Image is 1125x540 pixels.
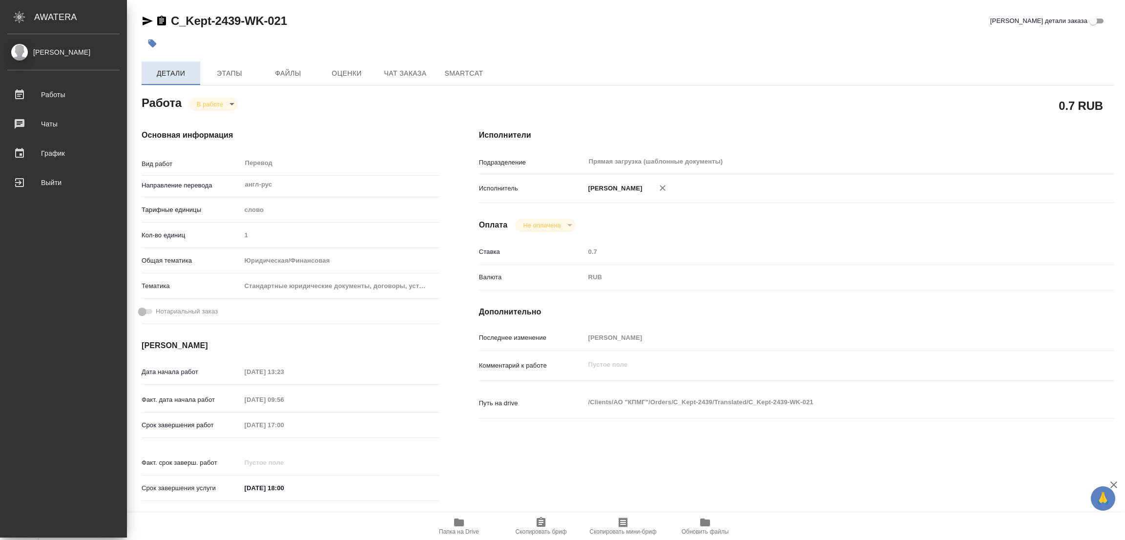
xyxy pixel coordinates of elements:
p: Срок завершения услуги [142,483,241,493]
p: Направление перевода [142,181,241,190]
span: Файлы [265,67,312,80]
div: Выйти [7,175,120,190]
div: В работе [189,98,238,111]
h4: Исполнители [479,129,1114,141]
h2: Работа [142,93,182,111]
h4: Оплата [479,219,508,231]
input: Пустое поле [241,393,327,407]
p: Исполнитель [479,184,585,193]
input: Пустое поле [241,418,327,432]
p: Валюта [479,272,585,282]
p: [PERSON_NAME] [585,184,643,193]
button: 🙏 [1091,486,1115,511]
button: Добавить тэг [142,33,163,54]
p: Факт. дата начала работ [142,395,241,405]
p: Подразделение [479,158,585,167]
a: C_Kept-2439-WK-021 [171,14,287,27]
button: Скопировать мини-бриф [582,513,664,540]
p: Тарифные единицы [142,205,241,215]
h4: [PERSON_NAME] [142,340,440,352]
button: Скопировать бриф [500,513,582,540]
div: Работы [7,87,120,102]
p: Факт. срок заверш. работ [142,458,241,468]
div: В работе [515,219,575,232]
p: Кол-во единиц [142,230,241,240]
input: Пустое поле [241,365,327,379]
a: Работы [2,83,125,107]
p: Срок завершения работ [142,420,241,430]
button: Удалить исполнителя [652,177,673,199]
button: Не оплачена [520,221,563,229]
div: AWATERA [34,7,127,27]
a: Чаты [2,112,125,136]
span: Оценки [323,67,370,80]
p: Тематика [142,281,241,291]
span: Этапы [206,67,253,80]
input: Пустое поле [241,228,440,242]
span: 🙏 [1095,488,1111,509]
input: ✎ Введи что-нибудь [241,481,327,495]
h2: 0.7 RUB [1059,97,1103,114]
div: Стандартные юридические документы, договоры, уставы [241,278,440,294]
input: Пустое поле [241,456,327,470]
div: Юридическая/Финансовая [241,252,440,269]
input: Пустое поле [585,331,1062,345]
span: Папка на Drive [439,528,479,535]
button: Скопировать ссылку [156,15,167,27]
span: Детали [147,67,194,80]
p: Путь на drive [479,398,585,408]
button: В работе [194,100,226,108]
p: Комментарий к работе [479,361,585,371]
p: Последнее изменение [479,333,585,343]
div: [PERSON_NAME] [7,47,120,58]
a: График [2,141,125,166]
span: SmartCat [440,67,487,80]
span: Чат заказа [382,67,429,80]
p: Общая тематика [142,256,241,266]
span: Нотариальный заказ [156,307,218,316]
span: Обновить файлы [682,528,729,535]
p: Ставка [479,247,585,257]
input: Пустое поле [585,245,1062,259]
span: Скопировать мини-бриф [589,528,656,535]
textarea: /Clients/АО "КПМГ"/Orders/C_Kept-2439/Translated/C_Kept-2439-WK-021 [585,394,1062,411]
button: Скопировать ссылку для ЯМессенджера [142,15,153,27]
div: График [7,146,120,161]
p: Дата начала работ [142,367,241,377]
h4: Дополнительно [479,306,1114,318]
div: RUB [585,269,1062,286]
div: слово [241,202,440,218]
a: Выйти [2,170,125,195]
p: Вид работ [142,159,241,169]
button: Обновить файлы [664,513,746,540]
span: [PERSON_NAME] детали заказа [990,16,1087,26]
div: Чаты [7,117,120,131]
h4: Основная информация [142,129,440,141]
span: Скопировать бриф [515,528,566,535]
button: Папка на Drive [418,513,500,540]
